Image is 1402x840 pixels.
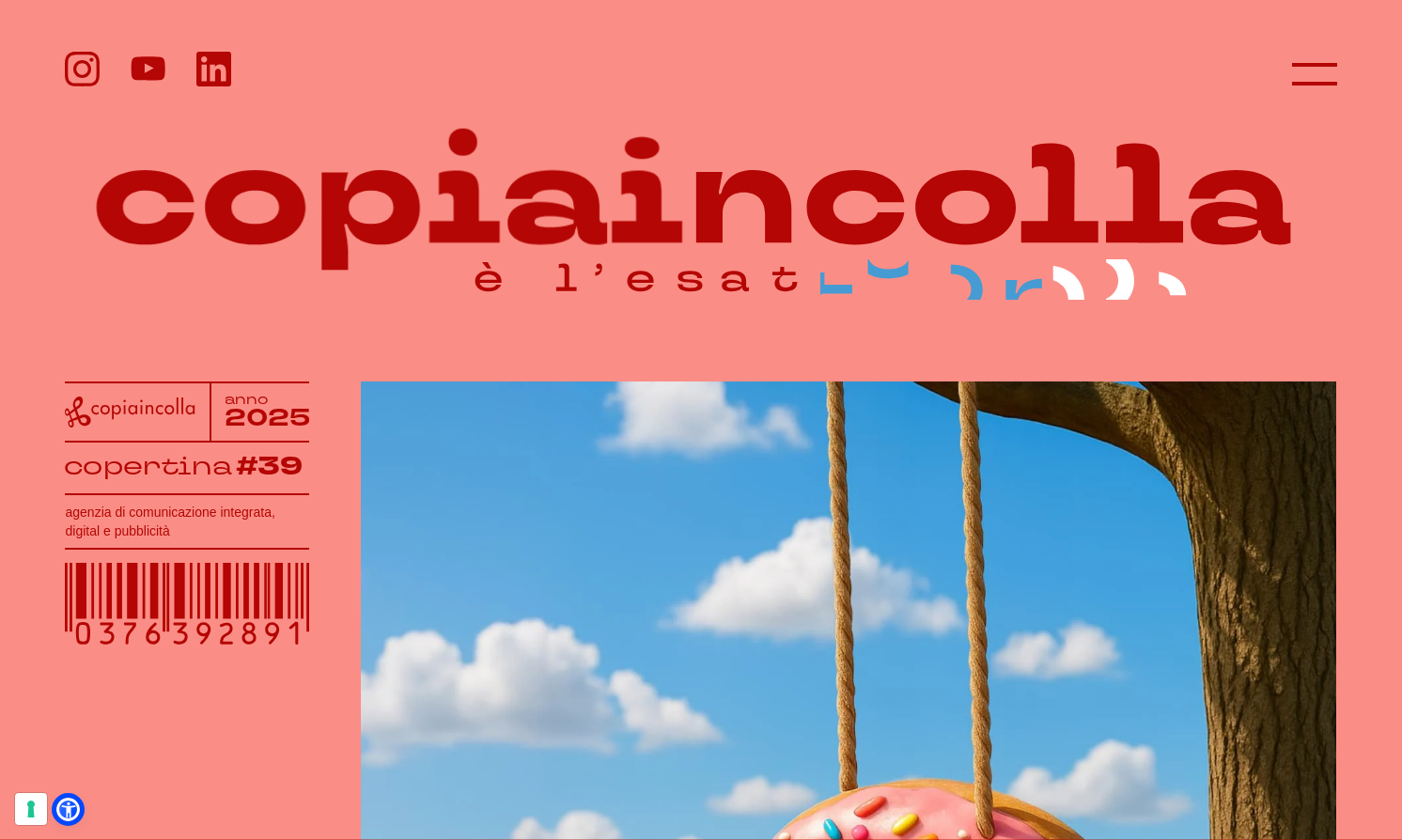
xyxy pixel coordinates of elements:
[240,449,308,486] tspan: #39
[225,401,310,434] tspan: 2025
[65,503,309,540] h1: agenzia di comunicazione integrata, digital e pubblicità
[225,390,268,408] tspan: anno
[64,450,235,483] tspan: copertina
[56,798,80,821] a: Open Accessibility Menu
[15,793,47,825] button: Le tue preferenze relative al consenso per le tecnologie di tracciamento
